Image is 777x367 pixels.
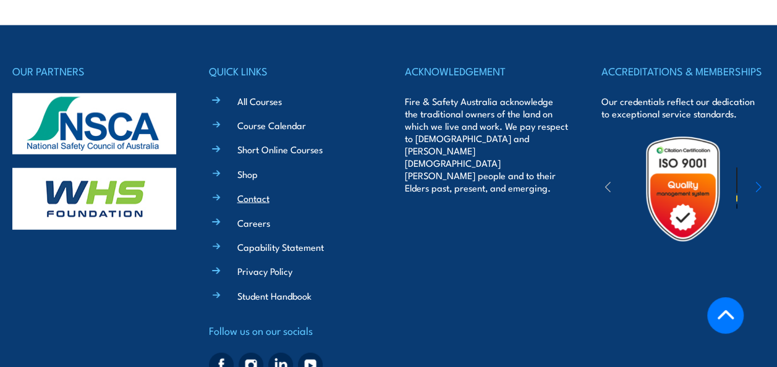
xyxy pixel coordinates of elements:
h4: ACCREDITATIONS & MEMBERSHIPS [601,62,765,80]
h4: OUR PARTNERS [12,62,176,80]
a: Contact [237,192,270,205]
a: Capability Statement [237,240,324,253]
a: Careers [237,216,270,229]
h4: QUICK LINKS [209,62,373,80]
a: Student Handbook [237,289,312,302]
p: Our credentials reflect our dedication to exceptional service standards. [601,95,765,120]
p: Fire & Safety Australia acknowledge the traditional owners of the land on which we live and work.... [405,95,569,194]
img: nsca-logo-footer [12,93,176,155]
img: Untitled design (19) [629,135,737,243]
h4: ACKNOWLEDGEMENT [405,62,569,80]
a: Short Online Courses [237,143,323,156]
a: Privacy Policy [237,264,292,277]
a: Course Calendar [237,119,306,132]
a: Shop [237,167,258,180]
a: All Courses [237,95,282,108]
h4: Follow us on our socials [209,322,373,339]
img: whs-logo-footer [12,168,176,230]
